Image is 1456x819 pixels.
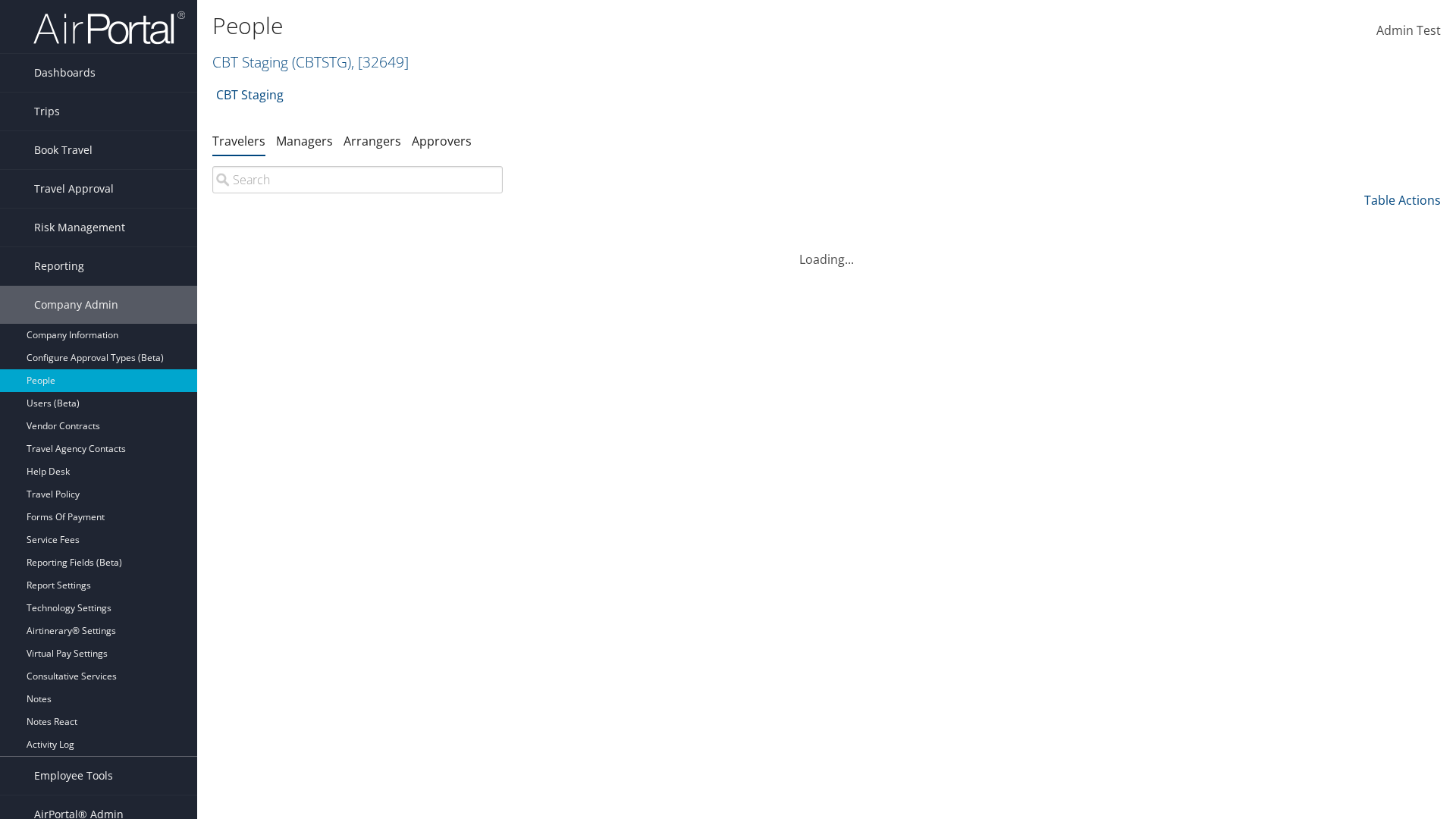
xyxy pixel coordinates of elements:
a: Table Actions [1364,192,1441,209]
span: Company Admin [34,286,118,324]
span: Admin Test [1376,22,1441,39]
div: Loading... [212,232,1441,268]
span: Reporting [34,247,84,285]
a: CBT Staging [212,52,409,72]
img: airportal-logo.png [33,10,185,45]
span: Travel Approval [34,170,114,208]
a: CBT Staging [216,80,284,110]
a: Admin Test [1376,8,1441,55]
span: Risk Management [34,209,125,246]
span: ( CBTSTG ) [292,52,351,72]
input: Search [212,166,503,193]
a: Managers [276,133,333,149]
a: Arrangers [344,133,401,149]
span: Dashboards [34,54,96,92]
span: , [ 32649 ] [351,52,409,72]
a: Travelers [212,133,265,149]
span: Book Travel [34,131,93,169]
a: Approvers [412,133,472,149]
span: Employee Tools [34,757,113,795]
h1: People [212,10,1031,42]
span: Trips [34,93,60,130]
